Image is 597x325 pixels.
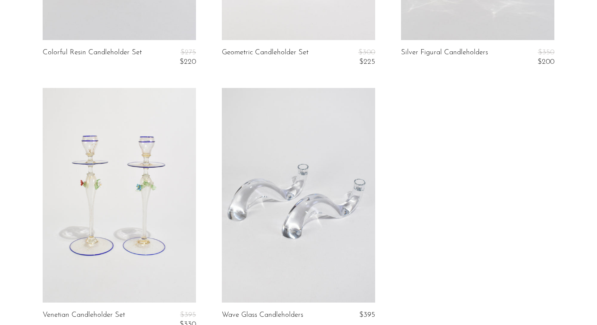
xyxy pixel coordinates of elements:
span: $220 [180,58,196,66]
span: $395 [359,311,375,319]
span: $275 [180,49,196,56]
span: $395 [180,311,196,319]
span: $350 [538,49,554,56]
a: Geometric Candleholder Set [222,49,308,66]
a: Silver Figural Candleholders [401,49,488,66]
span: $200 [538,58,554,66]
a: Colorful Resin Candleholder Set [43,49,142,66]
span: $300 [358,49,375,56]
span: $225 [359,58,375,66]
a: Wave Glass Candleholders [222,311,303,319]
